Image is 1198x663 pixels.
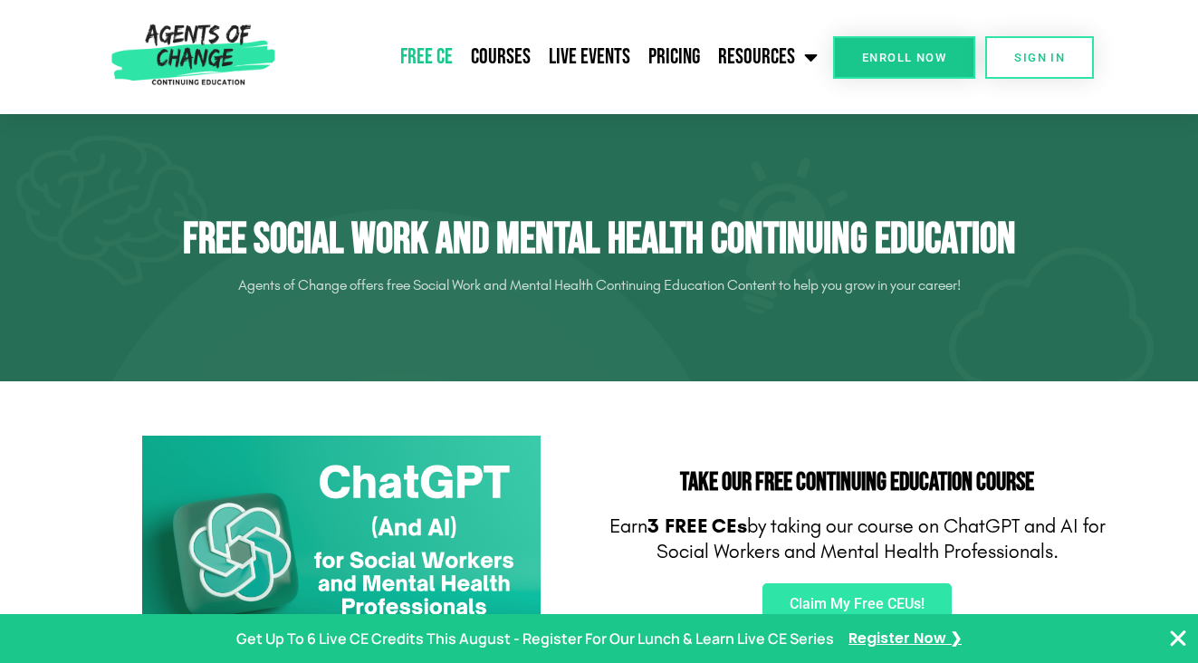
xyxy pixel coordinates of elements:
h2: Take Our FREE Continuing Education Course [609,470,1107,495]
span: SIGN IN [1014,52,1065,63]
p: Earn by taking our course on ChatGPT and AI for Social Workers and Mental Health Professionals. [609,514,1107,565]
span: Enroll Now [862,52,946,63]
nav: Menu [283,34,827,80]
a: Live Events [540,34,639,80]
b: 3 FREE CEs [647,514,747,538]
p: Agents of Change offers free Social Work and Mental Health Continuing Education Content to help y... [92,271,1107,300]
a: Courses [462,34,540,80]
a: Resources [709,34,827,80]
span: Claim My Free CEUs! [790,597,925,611]
a: Register Now ❯ [848,626,962,652]
a: SIGN IN [985,36,1094,79]
a: Free CE [391,34,462,80]
a: Pricing [639,34,709,80]
p: Get Up To 6 Live CE Credits This August - Register For Our Lunch & Learn Live CE Series [236,626,834,652]
a: Claim My Free CEUs! [762,583,952,625]
h1: Free Social Work and Mental Health Continuing Education [92,214,1107,266]
button: Close Banner [1167,628,1189,649]
a: Enroll Now [833,36,975,79]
